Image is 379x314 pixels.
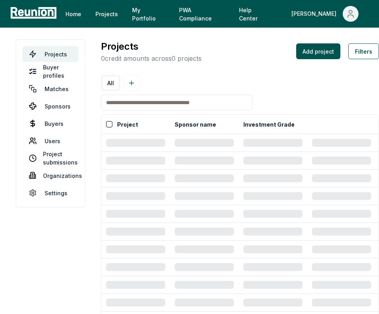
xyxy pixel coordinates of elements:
a: Organizations [22,168,78,183]
a: Matches [22,81,78,97]
h3: Projects [101,39,202,54]
button: Investment Grade [242,116,296,132]
a: My Portfolio [126,6,171,22]
a: Buyers [22,116,78,131]
a: Help Center [233,6,277,22]
button: Project [116,116,140,132]
a: Users [22,133,78,149]
div: [PERSON_NAME] [291,6,340,22]
button: [PERSON_NAME] [285,6,365,22]
p: 0 credit amounts across 0 projects [101,54,202,63]
a: Sponsors [22,98,78,114]
a: Home [59,6,88,22]
a: PWA Compliance [173,6,231,22]
button: Add project [296,43,340,59]
button: Filters [348,43,379,59]
nav: Main [59,6,371,22]
button: Sponsor name [173,116,218,132]
a: Projects [22,46,78,62]
a: Buyer profiles [22,64,78,79]
a: Project submissions [22,150,78,166]
button: All [103,77,119,90]
a: Settings [22,185,78,201]
a: Projects [89,6,124,22]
